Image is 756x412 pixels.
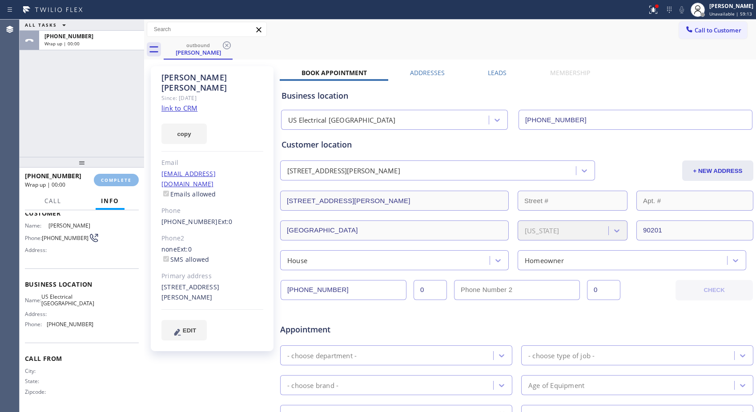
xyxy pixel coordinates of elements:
span: [PERSON_NAME] [48,222,93,229]
div: Business location [281,90,752,102]
div: Primary address [161,271,263,281]
span: Info [101,197,119,205]
input: Address [280,191,509,211]
span: Phone: [25,235,42,241]
button: Call [39,192,67,210]
div: Email [161,158,263,168]
span: Wrap up | 00:00 [44,40,80,47]
span: Business location [25,280,139,288]
span: Zipcode: [25,388,48,395]
span: Address: [25,311,48,317]
a: [EMAIL_ADDRESS][DOMAIN_NAME] [161,169,216,188]
div: US Electrical [GEOGRAPHIC_DATA] [288,115,395,125]
div: [PERSON_NAME] [165,48,232,56]
label: Membership [550,68,590,77]
span: Appointment [280,324,437,336]
div: Homeowner [525,255,564,265]
span: State: [25,378,48,384]
span: [PHONE_NUMBER] [25,172,81,180]
span: Ext: 0 [177,245,192,253]
div: - choose department - [287,350,357,360]
div: Age of Equipment [528,380,584,390]
span: [PHONE_NUMBER] [44,32,93,40]
span: Name: [25,297,41,304]
div: Raymond Lopez [165,40,232,59]
button: Info [96,192,125,210]
button: CHECK [676,280,753,300]
div: none [161,244,263,265]
span: Customer [25,209,139,217]
button: ALL TASKS [20,20,75,30]
label: Addresses [410,68,445,77]
span: Call to Customer [695,26,741,34]
span: Call From [25,354,139,363]
button: copy [161,124,207,144]
span: Name: [25,222,48,229]
span: EDIT [183,327,196,334]
span: COMPLETE [101,177,132,183]
span: US Electrical [GEOGRAPHIC_DATA] [41,293,94,307]
input: Search [147,22,266,36]
span: [PHONE_NUMBER] [47,321,93,328]
label: Emails allowed [161,190,216,198]
div: House [287,255,307,265]
input: Street # [518,191,627,211]
label: SMS allowed [161,255,209,264]
span: City: [25,368,48,374]
div: outbound [165,42,232,48]
div: [STREET_ADDRESS][PERSON_NAME] [161,282,263,303]
input: Apt. # [636,191,753,211]
div: Phone2 [161,233,263,244]
div: Phone [161,206,263,216]
span: Ext: 0 [218,217,233,226]
input: City [280,220,509,240]
span: [PHONE_NUMBER] [42,235,88,241]
div: - choose type of job - [528,350,595,360]
input: ZIP [636,220,753,240]
input: Phone Number 2 [454,280,580,300]
button: COMPLETE [94,174,139,186]
span: Address: [25,247,48,253]
button: Call to Customer [679,22,747,39]
div: Since: [DATE] [161,93,263,103]
span: Phone: [25,321,47,328]
span: Wrap up | 00:00 [25,181,65,188]
div: [STREET_ADDRESS][PERSON_NAME] [287,166,400,176]
input: Ext. 2 [587,280,620,300]
button: + NEW ADDRESS [682,160,753,181]
label: Book Appointment [302,68,367,77]
input: Phone Number [281,280,406,300]
button: EDIT [161,320,207,340]
span: Unavailable | 59:13 [709,11,752,17]
span: ALL TASKS [25,22,57,28]
input: Phone Number [519,110,752,130]
div: Customer location [281,139,752,151]
a: link to CRM [161,104,197,112]
div: - choose brand - [287,380,338,390]
button: Mute [676,4,688,16]
span: Call [44,197,61,205]
input: Emails allowed [163,191,169,196]
input: SMS allowed [163,256,169,262]
div: [PERSON_NAME] [PERSON_NAME] [161,72,263,93]
div: [PERSON_NAME] [709,2,753,10]
a: [PHONE_NUMBER] [161,217,218,226]
input: Ext. [414,280,447,300]
label: Leads [488,68,507,77]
